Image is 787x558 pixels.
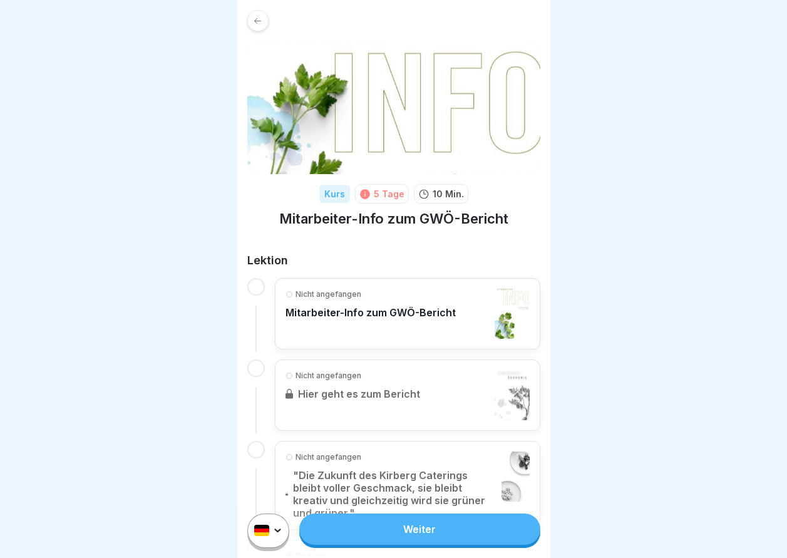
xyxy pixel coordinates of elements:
div: Kurs [319,185,350,203]
p: Mitarbeiter-Info zum GWÖ-Bericht [285,306,456,319]
img: blpg9xgwzdgum7yqgqdctx3u.png [495,289,530,339]
p: 10 Min. [433,187,464,200]
div: 5 Tage [374,187,404,200]
h1: Mitarbeiter-Info zum GWÖ-Bericht [279,210,508,228]
h2: Lektion [247,253,540,268]
a: Nicht angefangenMitarbeiter-Info zum GWÖ-Bericht [285,289,530,339]
a: Weiter [299,514,540,545]
img: cbgah4ktzd3wiqnyiue5lell.png [247,41,540,174]
img: de.svg [254,525,269,537]
p: Nicht angefangen [296,289,361,300]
